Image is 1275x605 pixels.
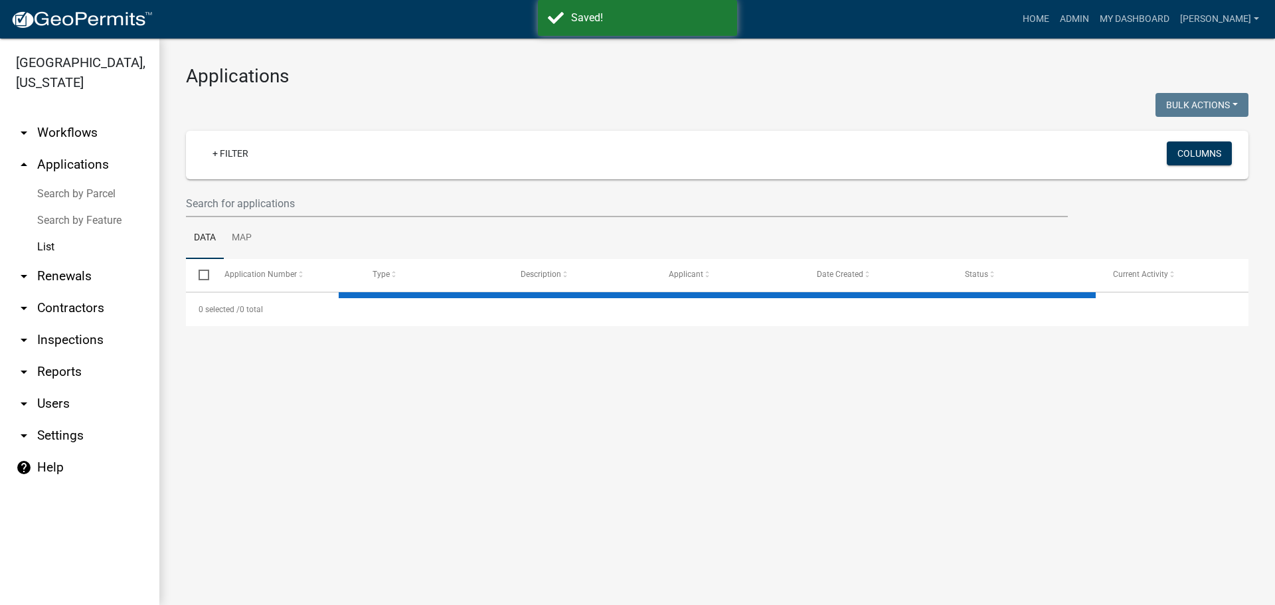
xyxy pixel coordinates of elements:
[1175,7,1264,32] a: [PERSON_NAME]
[186,190,1068,217] input: Search for applications
[16,125,32,141] i: arrow_drop_down
[1055,7,1094,32] a: Admin
[224,217,260,260] a: Map
[186,259,211,291] datatable-header-cell: Select
[16,332,32,348] i: arrow_drop_down
[211,259,359,291] datatable-header-cell: Application Number
[199,305,240,314] span: 0 selected /
[359,259,507,291] datatable-header-cell: Type
[16,300,32,316] i: arrow_drop_down
[186,65,1248,88] h3: Applications
[656,259,804,291] datatable-header-cell: Applicant
[373,270,390,279] span: Type
[817,270,863,279] span: Date Created
[1100,259,1248,291] datatable-header-cell: Current Activity
[965,270,988,279] span: Status
[571,10,727,26] div: Saved!
[186,217,224,260] a: Data
[669,270,703,279] span: Applicant
[508,259,656,291] datatable-header-cell: Description
[16,460,32,475] i: help
[1167,141,1232,165] button: Columns
[1113,270,1168,279] span: Current Activity
[1094,7,1175,32] a: My Dashboard
[202,141,259,165] a: + Filter
[16,364,32,380] i: arrow_drop_down
[1155,93,1248,117] button: Bulk Actions
[186,293,1248,326] div: 0 total
[952,259,1100,291] datatable-header-cell: Status
[16,428,32,444] i: arrow_drop_down
[16,396,32,412] i: arrow_drop_down
[804,259,952,291] datatable-header-cell: Date Created
[16,268,32,284] i: arrow_drop_down
[16,157,32,173] i: arrow_drop_up
[224,270,297,279] span: Application Number
[521,270,561,279] span: Description
[1017,7,1055,32] a: Home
